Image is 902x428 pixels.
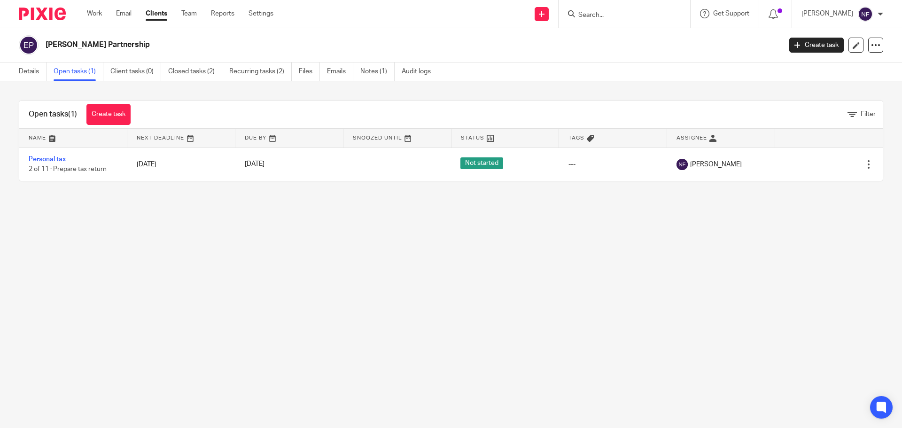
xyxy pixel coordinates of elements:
a: Client tasks (0) [110,62,161,81]
a: Files [299,62,320,81]
a: Email [116,9,132,18]
img: svg%3E [858,7,873,22]
a: Team [181,9,197,18]
span: Get Support [713,10,749,17]
div: --- [568,160,658,169]
a: Details [19,62,47,81]
span: Tags [568,135,584,140]
a: Emails [327,62,353,81]
span: Filter [861,111,876,117]
a: Recurring tasks (2) [229,62,292,81]
img: svg%3E [676,159,688,170]
span: [DATE] [245,161,264,168]
a: Create task [789,38,844,53]
a: Settings [249,9,273,18]
span: 2 of 11 · Prepare tax return [29,166,107,172]
a: Open tasks (1) [54,62,103,81]
a: Work [87,9,102,18]
span: (1) [68,110,77,118]
a: Create task [86,104,131,125]
span: Not started [460,157,503,169]
a: Audit logs [402,62,438,81]
span: [PERSON_NAME] [690,160,742,169]
a: Notes (1) [360,62,395,81]
input: Search [577,11,662,20]
p: [PERSON_NAME] [801,9,853,18]
a: Clients [146,9,167,18]
span: Status [461,135,484,140]
span: Snoozed Until [353,135,402,140]
a: Personal tax [29,156,66,163]
h1: Open tasks [29,109,77,119]
img: svg%3E [19,35,39,55]
a: Closed tasks (2) [168,62,222,81]
h2: [PERSON_NAME] Partnership [46,40,629,50]
img: Pixie [19,8,66,20]
td: [DATE] [127,148,235,181]
a: Reports [211,9,234,18]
